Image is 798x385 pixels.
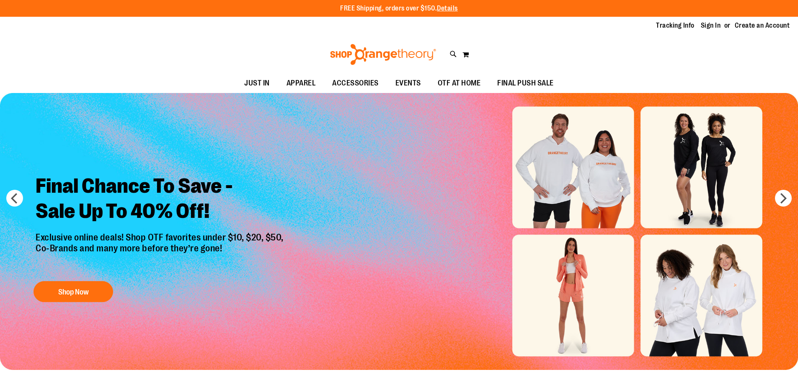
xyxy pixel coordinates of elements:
button: next [775,190,792,207]
h2: Final Chance To Save - Sale Up To 40% Off! [29,167,292,232]
a: Tracking Info [656,21,695,30]
a: APPAREL [278,74,324,93]
a: EVENTS [387,74,429,93]
span: JUST IN [244,74,270,93]
span: FINAL PUSH SALE [497,74,554,93]
p: Exclusive online deals! Shop OTF favorites under $10, $20, $50, Co-Brands and many more before th... [29,232,292,273]
a: Details [437,5,458,12]
a: ACCESSORIES [324,74,387,93]
span: ACCESSORIES [332,74,379,93]
button: Shop Now [34,281,113,302]
a: Sign In [701,21,721,30]
a: Final Chance To Save -Sale Up To 40% Off! Exclusive online deals! Shop OTF favorites under $10, $... [29,167,292,307]
a: JUST IN [236,74,278,93]
button: prev [6,190,23,207]
span: OTF AT HOME [438,74,481,93]
p: FREE Shipping, orders over $150. [340,4,458,13]
a: Create an Account [735,21,790,30]
span: EVENTS [395,74,421,93]
a: FINAL PUSH SALE [489,74,562,93]
span: APPAREL [287,74,316,93]
a: OTF AT HOME [429,74,489,93]
img: Shop Orangetheory [329,44,437,65]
